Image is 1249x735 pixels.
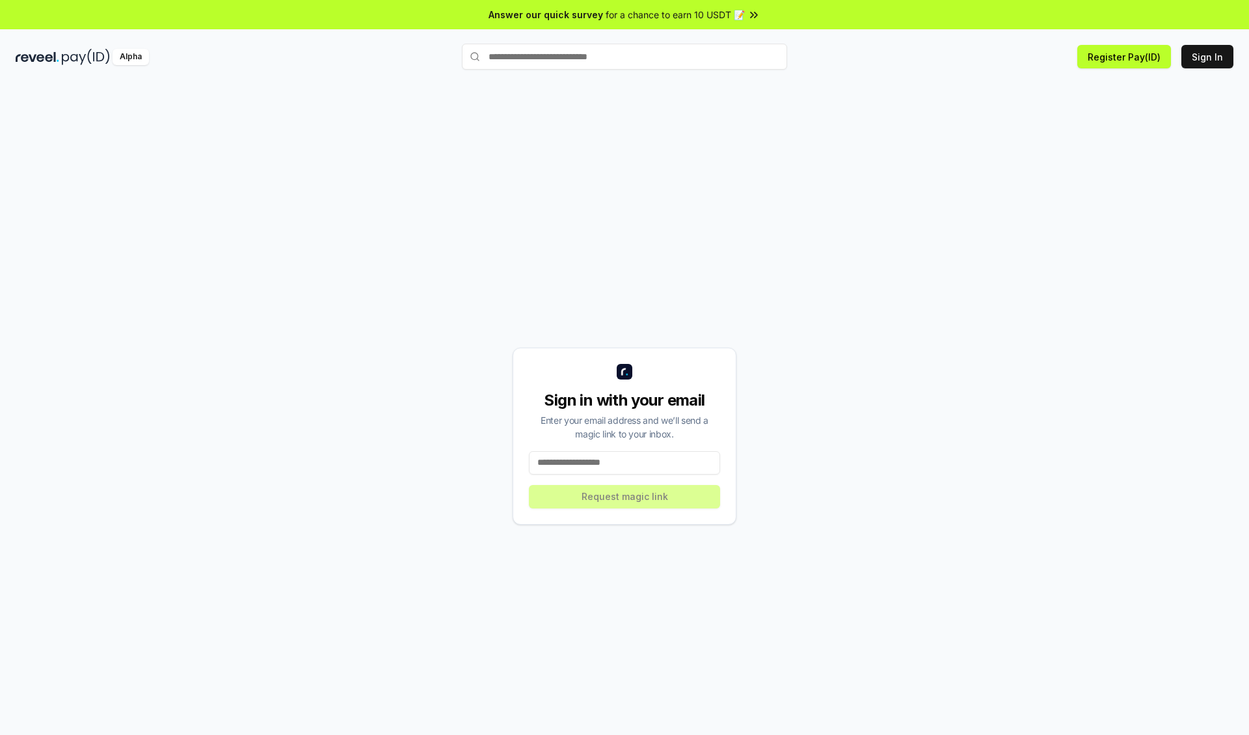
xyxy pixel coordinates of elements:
div: Sign in with your email [529,390,720,411]
img: pay_id [62,49,110,65]
span: Answer our quick survey [489,8,603,21]
div: Alpha [113,49,149,65]
div: Enter your email address and we’ll send a magic link to your inbox. [529,413,720,441]
img: logo_small [617,364,632,380]
button: Register Pay(ID) [1077,45,1171,68]
span: for a chance to earn 10 USDT 📝 [606,8,745,21]
img: reveel_dark [16,49,59,65]
button: Sign In [1181,45,1233,68]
